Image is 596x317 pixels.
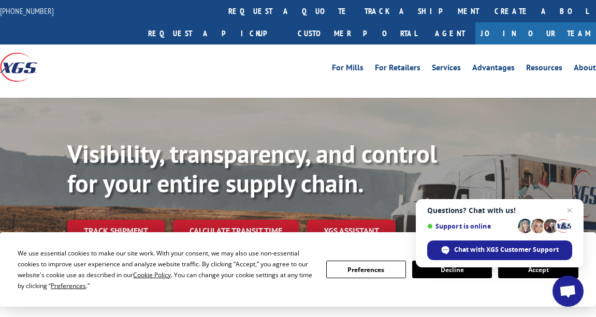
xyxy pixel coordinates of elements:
a: Services [432,64,461,75]
b: Visibility, transparency, and control for your entire supply chain. [67,138,437,200]
button: Decline [412,261,492,278]
a: Request a pickup [140,22,290,44]
span: Cookie Policy [133,270,171,279]
span: Preferences [51,281,86,290]
a: Calculate transit time [173,220,299,242]
div: Open chat [553,276,584,307]
a: Resources [526,64,562,75]
span: Chat with XGS Customer Support [454,245,559,254]
a: About [574,64,596,75]
a: Track shipment [67,220,165,241]
a: Join Our Team [475,22,596,44]
span: Questions? Chat with us! [427,206,572,215]
a: For Mills [332,64,364,75]
a: Customer Portal [290,22,425,44]
a: For Retailers [375,64,420,75]
span: Support is online [427,222,514,230]
span: Close chat [563,204,576,217]
button: Preferences [326,261,406,278]
a: Agent [425,22,475,44]
div: We use essential cookies to make our site work. With your consent, we may also use non-essential ... [18,248,313,291]
a: Advantages [472,64,515,75]
button: Accept [498,261,578,278]
a: XGS ASSISTANT [307,220,396,242]
div: Chat with XGS Customer Support [427,240,572,260]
